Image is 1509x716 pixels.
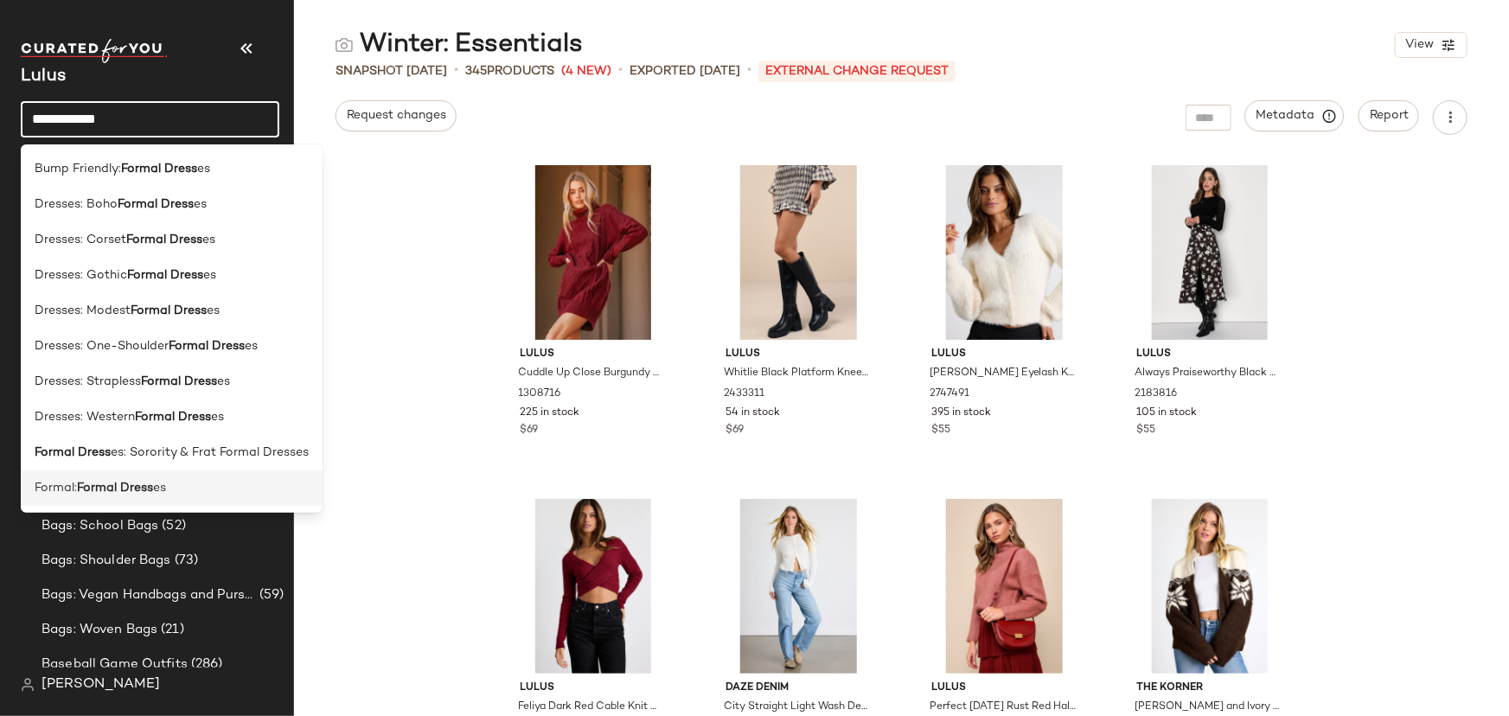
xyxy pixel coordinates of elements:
span: (73) [171,551,199,571]
span: 2183816 [1135,387,1177,402]
p: External Change Request [758,61,956,82]
span: es [211,408,224,426]
img: 2708491_01_hero_2025-09-10.jpg [1122,499,1296,674]
button: Request changes [336,100,457,131]
p: Exported [DATE] [630,62,740,80]
span: Feliya Dark Red Cable Knit Cross-Front Sweater Crop Top [519,700,665,715]
b: Formal Dress [169,337,245,355]
img: 12304881_2433311.jpg [712,165,886,340]
span: (52) [158,516,186,536]
span: View [1404,38,1434,52]
span: Dresses: Boho [35,195,118,214]
img: svg%3e [21,678,35,692]
span: Bags: Woven Bags [42,620,157,640]
span: 345 [465,65,487,78]
span: Lulus [931,347,1077,362]
img: svg%3e [336,36,353,54]
span: Always Praiseworthy Black Floral Print Midi Skirt [1135,366,1281,381]
span: Baseball Game Outfits [42,655,188,674]
span: [PERSON_NAME] [42,674,160,695]
span: Dresses: Western [35,408,135,426]
span: • [454,61,458,81]
span: City Straight Light Wash Denim Straight Leg Jeans [724,700,870,715]
span: Bags: Shoulder Bags [42,551,171,571]
span: 395 in stock [931,406,991,421]
b: Formal Dress [131,302,207,320]
span: Metadata [1256,108,1334,124]
b: Formal Dress [135,408,211,426]
span: es [153,479,166,497]
button: Report [1359,100,1419,131]
img: 10561341_2183816.jpg [1122,165,1296,340]
span: Bags: School Bags [42,516,158,536]
span: es [217,373,230,391]
b: Formal Dress [127,266,203,284]
img: 2664971_02_fullbody_2025-09-16.jpg [712,499,886,674]
button: Metadata [1245,100,1345,131]
b: Formal Dress [35,444,111,462]
span: The Korner [1136,681,1282,696]
span: Dresses: Modest [35,302,131,320]
span: Lulus [726,347,872,362]
b: Formal Dress [118,195,194,214]
span: Dresses: Gothic [35,266,127,284]
img: 11009401_2307851.jpg [918,499,1091,674]
span: 1308716 [519,387,561,402]
div: Winter: Essentials [336,28,583,62]
b: Formal Dress [141,373,217,391]
span: 2747491 [930,387,969,402]
span: Cuddle Up Close Burgundy Cable Knit Turtleneck Sweater Dress [519,366,665,381]
span: (4 New) [561,62,611,80]
span: Bags: Vegan Handbags and Purses [42,585,256,605]
b: Formal Dress [121,160,197,178]
span: es [245,337,258,355]
span: [PERSON_NAME] Eyelash Knit Button-Front Cardigan Sweater [930,366,1076,381]
span: es [203,266,216,284]
span: Lulus [521,681,667,696]
span: Snapshot [DATE] [336,62,447,80]
span: es [202,231,215,249]
button: View [1395,32,1467,58]
span: Whitlie Black Platform Knee-High Boots [724,366,870,381]
img: 2747491_01_hero_2025-09-26.jpg [918,165,1091,340]
span: es [207,302,220,320]
span: $69 [726,423,744,438]
span: • [747,61,751,81]
span: 225 in stock [521,406,580,421]
span: $55 [931,423,950,438]
b: Formal Dress [77,479,153,497]
span: Lulus [1136,347,1282,362]
img: cfy_white_logo.C9jOOHJF.svg [21,39,168,63]
div: Products [465,62,554,80]
span: Current Company Name [21,67,66,86]
img: 6404781_1308716.jpg [507,165,681,340]
span: 105 in stock [1136,406,1197,421]
span: (59) [256,585,284,605]
span: Formal: [35,479,77,497]
span: (21) [157,620,184,640]
span: $69 [521,423,539,438]
span: Dresses: Strapless [35,373,141,391]
span: Bump Friendly: [35,160,121,178]
img: 2728311_01_hero_2025-09-19.jpg [507,499,681,674]
span: Daze Denim [726,681,872,696]
span: Perfect [DATE] Rust Red Half Circle Crossbody Bag [930,700,1076,715]
span: Dresses: One-Shoulder [35,337,169,355]
span: [PERSON_NAME] and Ivory Fair Isle Zip-Front Cardigan [1135,700,1281,715]
span: • [618,61,623,81]
span: Lulus [521,347,667,362]
span: Dresses: Corset [35,231,126,249]
span: Request changes [346,109,446,123]
span: $55 [1136,423,1155,438]
span: 2433311 [724,387,764,402]
span: es: Sorority & Frat Formal Dresses [111,444,309,462]
span: Lulus [931,681,1077,696]
span: 54 in stock [726,406,780,421]
span: Report [1369,109,1409,123]
b: Formal Dress [126,231,202,249]
span: es [197,160,210,178]
span: (286) [188,655,223,674]
span: es [194,195,207,214]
